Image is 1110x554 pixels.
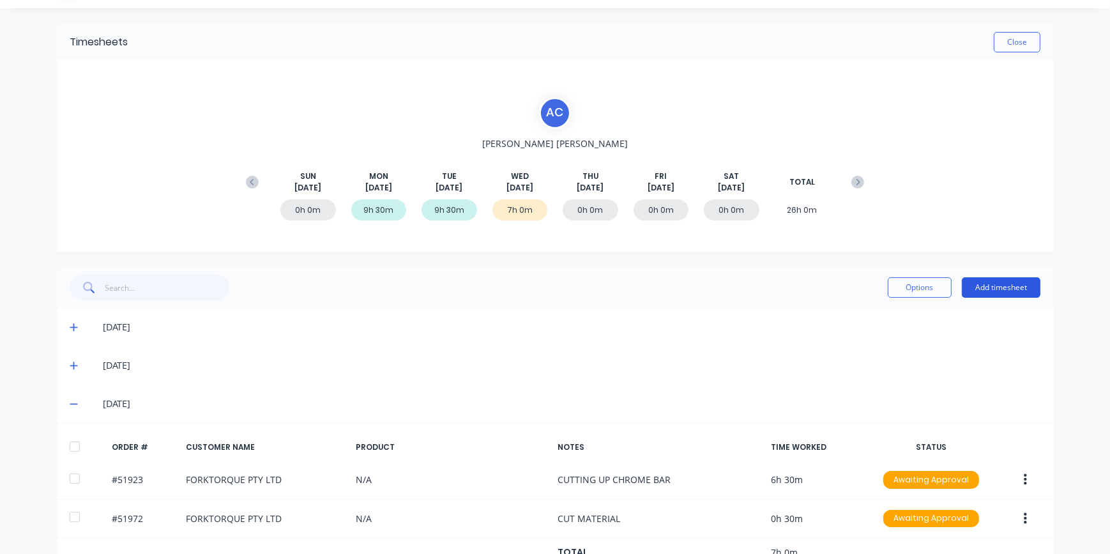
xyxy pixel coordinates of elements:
span: MON [369,171,388,182]
button: Add timesheet [962,277,1040,298]
span: TOTAL [789,176,815,188]
div: 9h 30m [422,199,477,220]
span: [DATE] [294,182,321,194]
div: Timesheets [70,35,128,50]
div: ORDER # [112,442,176,453]
div: 0h 0m [563,199,618,220]
div: 0h 0m [704,199,759,220]
span: FRI [655,171,667,182]
div: STATUS [877,442,985,453]
span: [DATE] [577,182,604,194]
div: 9h 30m [351,199,407,220]
button: Close [994,32,1040,52]
button: Options [888,277,952,298]
div: A C [539,97,571,129]
span: SUN [300,171,316,182]
span: [DATE] [436,182,462,194]
div: Awaiting Approval [883,510,979,528]
div: 0h 0m [634,199,689,220]
button: Awaiting Approval [883,470,980,489]
button: Awaiting Approval [883,509,980,528]
span: [DATE] [718,182,745,194]
span: WED [511,171,529,182]
div: CUSTOMER NAME [186,442,346,453]
span: TUE [442,171,457,182]
input: Search... [105,275,230,300]
div: [DATE] [103,397,1040,411]
span: [PERSON_NAME] [PERSON_NAME] [482,137,628,150]
div: TIME WORKED [771,442,867,453]
span: THU [582,171,598,182]
div: 26h 0m [775,199,830,220]
div: NOTES [558,442,761,453]
span: [DATE] [648,182,674,194]
div: 7h 0m [492,199,548,220]
span: [DATE] [365,182,392,194]
div: Awaiting Approval [883,471,979,489]
div: 0h 0m [280,199,336,220]
div: PRODUCT [356,442,547,453]
div: [DATE] [103,358,1040,373]
div: [DATE] [103,320,1040,334]
span: [DATE] [506,182,533,194]
span: SAT [724,171,739,182]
